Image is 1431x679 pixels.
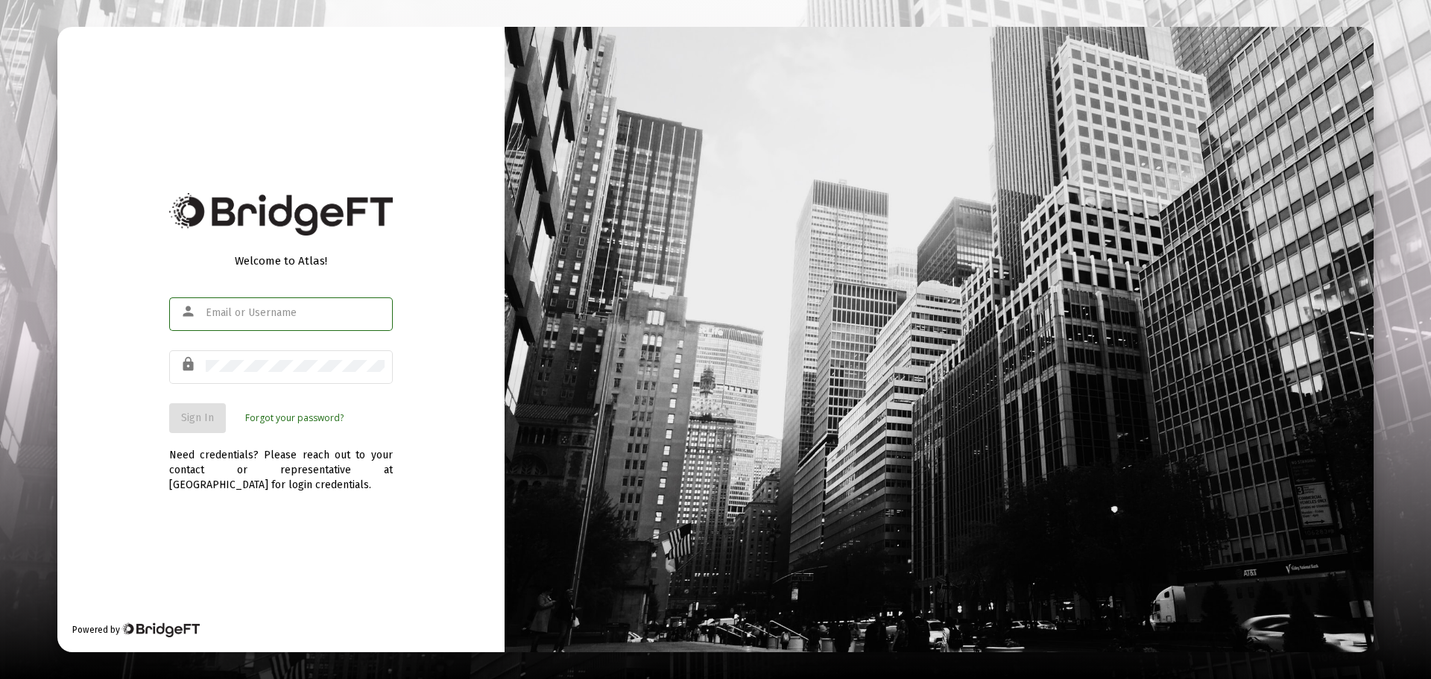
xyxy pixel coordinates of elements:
div: Need credentials? Please reach out to your contact or representative at [GEOGRAPHIC_DATA] for log... [169,433,393,493]
button: Sign In [169,403,226,433]
div: Welcome to Atlas! [169,253,393,268]
mat-icon: person [180,303,198,320]
img: Bridge Financial Technology Logo [121,622,200,637]
div: Powered by [72,622,200,637]
input: Email or Username [206,307,385,319]
mat-icon: lock [180,356,198,373]
img: Bridge Financial Technology Logo [169,193,393,236]
a: Forgot your password? [245,411,344,426]
span: Sign In [181,411,214,424]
